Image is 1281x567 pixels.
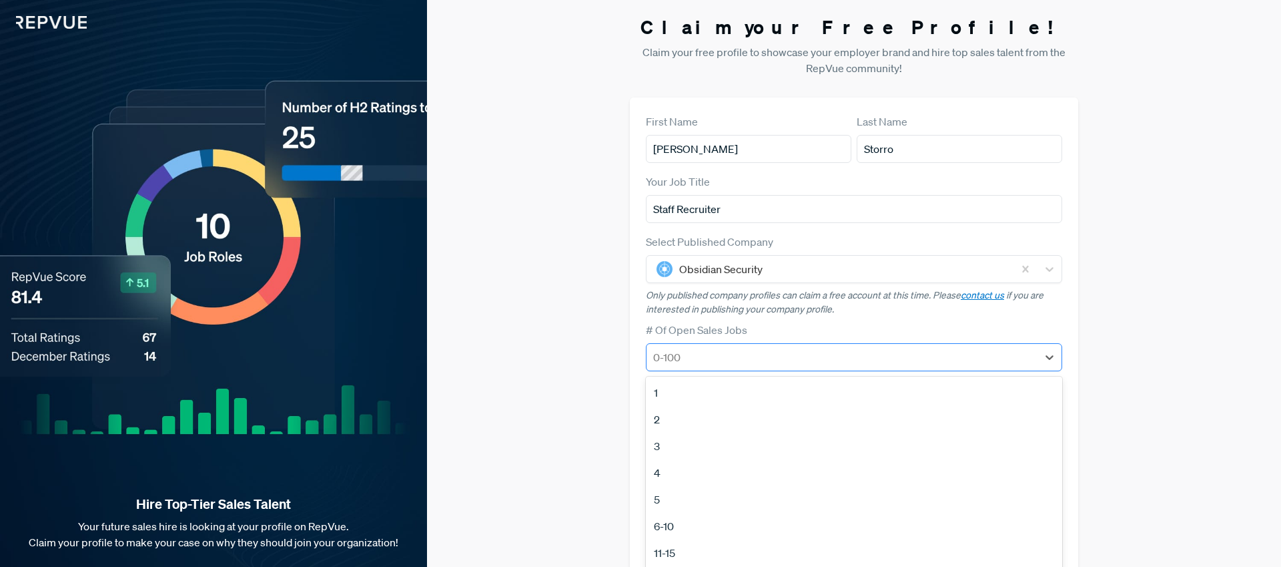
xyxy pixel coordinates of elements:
[961,289,1004,301] a: contact us
[646,459,1062,486] div: 4
[657,261,673,277] img: Obsidian Security
[21,496,406,513] strong: Hire Top-Tier Sales Talent
[646,114,698,130] label: First Name
[646,513,1062,540] div: 6-10
[646,406,1062,433] div: 2
[646,174,710,190] label: Your Job Title
[646,234,773,250] label: Select Published Company
[857,135,1062,163] input: Last Name
[646,135,851,163] input: First Name
[857,114,907,130] label: Last Name
[646,540,1062,566] div: 11-15
[646,195,1062,223] input: Title
[646,379,1062,406] div: 1
[21,518,406,550] p: Your future sales hire is looking at your profile on RepVue. Claim your profile to make your case...
[630,16,1078,39] h3: Claim your Free Profile!
[646,289,1062,317] p: Only published company profiles can claim a free account at this time. Please if you are interest...
[646,322,747,338] label: # Of Open Sales Jobs
[630,44,1078,76] p: Claim your free profile to showcase your employer brand and hire top sales talent from the RepVue...
[646,486,1062,513] div: 5
[646,433,1062,459] div: 3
